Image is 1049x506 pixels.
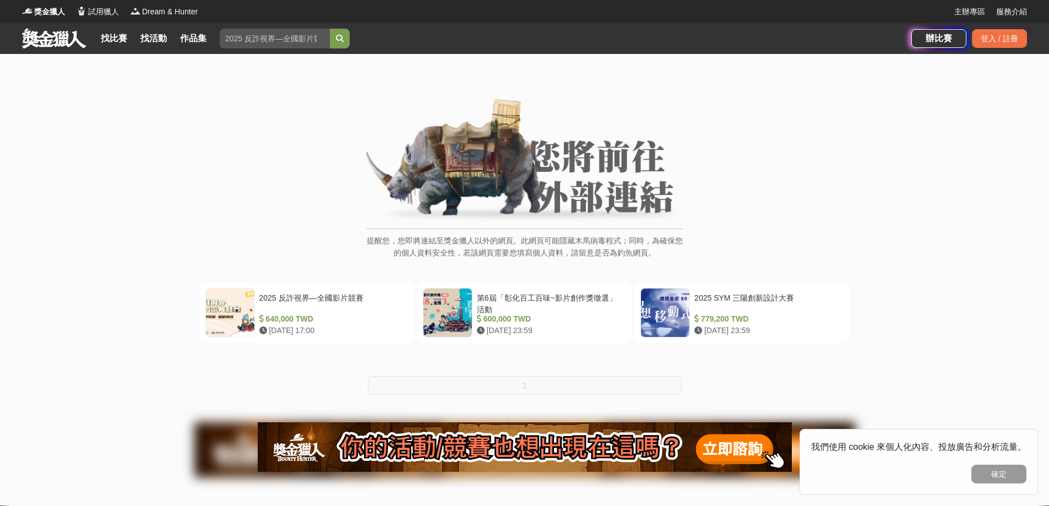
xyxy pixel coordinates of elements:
[96,31,132,46] a: 找比賽
[76,6,119,18] a: Logo試用獵人
[477,325,622,336] div: [DATE] 23:59
[34,6,65,18] span: 獎金獵人
[477,313,622,325] div: 600,000 TWD
[88,6,119,18] span: 試用獵人
[258,422,792,472] img: 905fc34d-8193-4fb2-a793-270a69788fd0.png
[911,29,966,48] a: 辦比賽
[971,465,1026,483] button: 確定
[366,235,683,270] p: 提醒您，您即將連結至獎金獵人以外的網頁。此網頁可能隱藏木馬病毒程式；同時，為確保您的個人資料安全性，若該網頁需要您填寫個人資料，請留意是否為釣魚網頁。
[130,6,198,18] a: LogoDream & Hunter
[477,292,622,313] div: 第6屆「彰化百工百味~影片創作獎徵選」活動
[259,325,404,336] div: [DATE] 17:00
[176,31,211,46] a: 作品集
[694,292,839,313] div: 2025 SYM 三陽創新設計大賽
[136,31,171,46] a: 找活動
[220,29,330,48] input: 2025 反詐視界—全國影片競賽
[811,442,1026,451] span: 我們使用 cookie 來個人化內容、投放廣告和分析流量。
[366,99,683,223] img: External Link Banner
[22,6,33,17] img: Logo
[130,6,141,17] img: Logo
[76,6,87,17] img: Logo
[368,376,682,395] button: 1
[200,282,414,343] a: 2025 反詐視界—全國影片競賽 640,000 TWD [DATE] 17:00
[142,6,198,18] span: Dream & Hunter
[259,313,404,325] div: 640,000 TWD
[694,313,839,325] div: 779,200 TWD
[954,6,985,18] a: 主辦專區
[417,282,632,343] a: 第6屆「彰化百工百味~影片創作獎徵選」活動 600,000 TWD [DATE] 23:59
[259,292,404,313] div: 2025 反詐視界—全國影片競賽
[996,6,1027,18] a: 服務介紹
[972,29,1027,48] div: 登入 / 註冊
[635,282,849,343] a: 2025 SYM 三陽創新設計大賽 779,200 TWD [DATE] 23:59
[22,6,65,18] a: Logo獎金獵人
[694,325,839,336] div: [DATE] 23:59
